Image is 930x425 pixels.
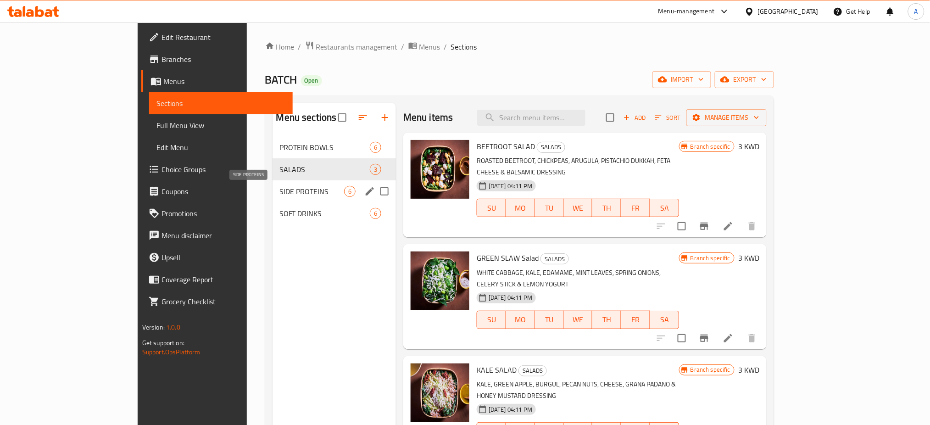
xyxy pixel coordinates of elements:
nav: breadcrumb [265,41,774,53]
div: SOFT DRINKS6 [273,202,396,224]
button: Branch-specific-item [693,327,715,349]
div: items [370,164,381,175]
button: Branch-specific-item [693,215,715,237]
a: Edit menu item [723,221,734,232]
div: SALADS3 [273,158,396,180]
span: BATCH [265,69,297,90]
span: SA [654,313,675,326]
a: Menu disclaimer [141,224,293,246]
span: TU [539,313,560,326]
span: Get support on: [142,337,184,349]
span: Edit Menu [156,142,286,153]
div: SALADS [540,253,569,264]
div: Menu-management [658,6,715,17]
span: [DATE] 04:11 PM [485,405,536,414]
input: search [477,110,585,126]
button: SU [477,311,506,329]
a: Full Menu View [149,114,293,136]
a: Edit Restaurant [141,26,293,48]
span: Add item [620,111,649,125]
li: / [298,41,301,52]
button: FR [621,311,650,329]
span: Promotions [161,208,286,219]
img: GREEN SLAW Salad [411,252,469,310]
span: Select to update [672,217,691,236]
span: Select all sections [333,108,352,127]
span: Coupons [161,186,286,197]
span: Sort items [649,111,686,125]
span: SA [654,201,675,215]
span: SU [481,313,502,326]
a: Menus [408,41,440,53]
span: 6 [345,187,355,196]
button: SU [477,199,506,217]
h6: 3 KWD [738,140,759,153]
span: 3 [370,165,381,174]
span: 6 [370,209,381,218]
button: export [715,71,774,88]
a: Coupons [141,180,293,202]
span: SALADS [519,365,546,376]
button: TU [535,311,564,329]
span: Coverage Report [161,274,286,285]
button: WE [564,311,593,329]
div: SALADS [537,142,565,153]
span: Select to update [672,329,691,348]
a: Sections [149,92,293,114]
span: SALADS [541,254,568,264]
span: Select section [601,108,620,127]
nav: Menu sections [273,133,396,228]
span: SALADS [280,164,370,175]
span: PROTEIN BOWLS [280,142,370,153]
p: KALE, GREEN APPLE, BURGUL, PECAN NUTS, CHEESE, GRANA PADANO & HONEY MUSTARD DRESSING [477,379,679,402]
button: delete [741,215,763,237]
button: TU [535,199,564,217]
span: Upsell [161,252,286,263]
div: SIDE PROTEINS6edit [273,180,396,202]
button: MO [506,311,535,329]
span: TH [596,201,618,215]
button: WE [564,199,593,217]
span: SIDE PROTEINS [280,186,344,197]
span: FR [625,201,646,215]
span: Choice Groups [161,164,286,175]
button: edit [363,185,377,198]
span: Sort [655,112,680,123]
span: Restaurants management [316,41,398,52]
span: TH [596,313,618,326]
span: KALE SALAD [477,363,517,377]
a: Edit Menu [149,136,293,158]
span: export [722,74,767,85]
a: Grocery Checklist [141,291,293,313]
span: Menus [419,41,440,52]
a: Coverage Report [141,268,293,291]
div: SALADS [518,365,547,376]
button: import [652,71,711,88]
button: FR [621,199,650,217]
a: Upsell [141,246,293,268]
span: import [660,74,704,85]
span: Menu disclaimer [161,230,286,241]
span: FR [625,313,646,326]
span: Sections [451,41,477,52]
span: BEETROOT SALAD [477,140,535,153]
div: [GEOGRAPHIC_DATA] [758,6,819,17]
span: [DATE] 04:11 PM [485,182,536,190]
span: A [914,6,918,17]
span: 1.0.0 [166,321,180,333]
span: Manage items [694,112,759,123]
span: WE [568,201,589,215]
button: Add [620,111,649,125]
button: Manage items [686,109,767,126]
button: MO [506,199,535,217]
a: Support.OpsPlatform [142,346,200,358]
span: WE [568,313,589,326]
button: delete [741,327,763,349]
div: PROTEIN BOWLS6 [273,136,396,158]
li: / [444,41,447,52]
div: items [344,186,356,197]
button: Sort [653,111,683,125]
img: BEETROOT SALAD [411,140,469,199]
a: Choice Groups [141,158,293,180]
